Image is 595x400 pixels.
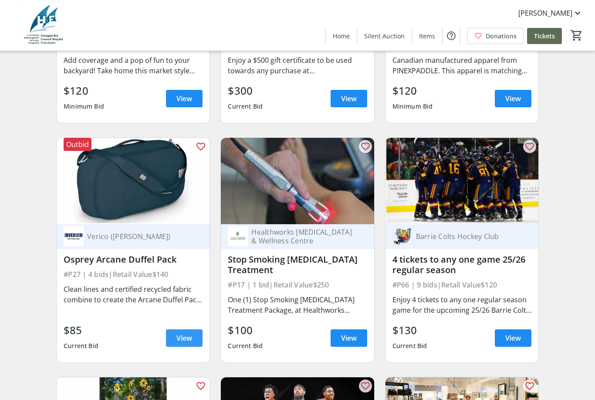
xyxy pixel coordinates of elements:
div: #P27 | 4 bids | Retail Value $140 [64,268,203,280]
a: Silent Auction [357,28,412,44]
div: Barrie Colts Hockey Club [412,232,521,241]
mat-icon: favorite_outline [196,381,206,391]
div: $130 [392,322,427,338]
a: Items [412,28,442,44]
span: Donations [486,31,517,41]
div: Minimum Bid [392,99,433,114]
span: [PERSON_NAME] [518,8,572,18]
a: View [331,90,367,107]
div: Enjoy 4 tickets to any one regular season game for the upcoming 25/26 Barrie Colts Season, Watch ... [392,294,531,315]
mat-icon: favorite_outline [360,381,371,391]
span: Home [333,31,350,41]
a: View [331,329,367,347]
img: Stop Smoking Laser therapy Treatment [221,138,374,224]
mat-icon: favorite_outline [524,381,535,391]
mat-icon: favorite_outline [196,141,206,152]
div: Healthworks [MEDICAL_DATA] & Wellness Centre [248,228,356,245]
div: Current Bid [64,338,98,354]
a: View [166,329,203,347]
a: View [495,90,531,107]
div: Current Bid [228,338,263,354]
div: Verico ([PERSON_NAME]) [84,232,192,241]
button: Help [443,27,460,44]
span: View [176,333,192,343]
div: $100 [228,322,263,338]
img: Healthworks Chiropractic & Wellness Centre [228,226,248,246]
img: Verico (Martin Marshall) [64,226,84,246]
span: View [341,93,357,104]
div: Current Bid [392,338,427,354]
div: Outbid [64,138,91,151]
button: [PERSON_NAME] [511,6,590,20]
img: 4 tickets to any one game 25/26 regular season [385,138,538,224]
span: Silent Auction [364,31,405,41]
img: Georgian Bay General Hospital Foundation's Logo [5,3,83,47]
div: One (1) Stop Smoking [MEDICAL_DATA] Treatment Package, at Healthworks [MEDICAL_DATA] & Wellness C... [228,294,367,315]
div: 4 tickets to any one game 25/26 regular season [392,254,531,275]
div: Enjoy a $500 gift certificate to be used towards any purchase at [GEOGRAPHIC_DATA]! [228,55,367,76]
button: Cart [569,27,585,43]
div: Add coverage and a pop of fun to your backyard! Take home this market style large patio umbrella,... [64,55,203,76]
a: View [495,329,531,347]
div: Minimum Bid [64,99,104,114]
a: Home [326,28,357,44]
mat-icon: favorite_outline [524,141,535,152]
div: $85 [64,322,98,338]
div: Clean lines and certified recycled fabric combine to create the Arcane Duffel Pack - the perfect ... [64,284,203,305]
div: $300 [228,83,263,99]
a: Donations [467,28,524,44]
span: View [176,93,192,104]
span: View [505,93,521,104]
mat-icon: favorite_outline [360,141,371,152]
div: $120 [392,83,433,99]
span: Items [419,31,435,41]
img: Osprey Arcane Duffel Pack [57,138,210,224]
span: Tickets [534,31,555,41]
div: $120 [64,83,104,99]
div: Stop Smoking [MEDICAL_DATA] Treatment [228,254,367,275]
a: View [166,90,203,107]
a: Tickets [527,28,562,44]
div: Current Bid [228,99,263,114]
span: View [505,333,521,343]
div: #P66 | 9 bids | Retail Value $120 [392,279,531,291]
span: View [341,333,357,343]
div: #P17 | 1 bid | Retail Value $250 [228,279,367,291]
div: Osprey Arcane Duffel Pack [64,254,203,265]
div: Canadian manufactured apparel from PINEXPADDLE. This apparel is matching sets, they are great for... [392,55,531,76]
img: Barrie Colts Hockey Club [392,226,412,246]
